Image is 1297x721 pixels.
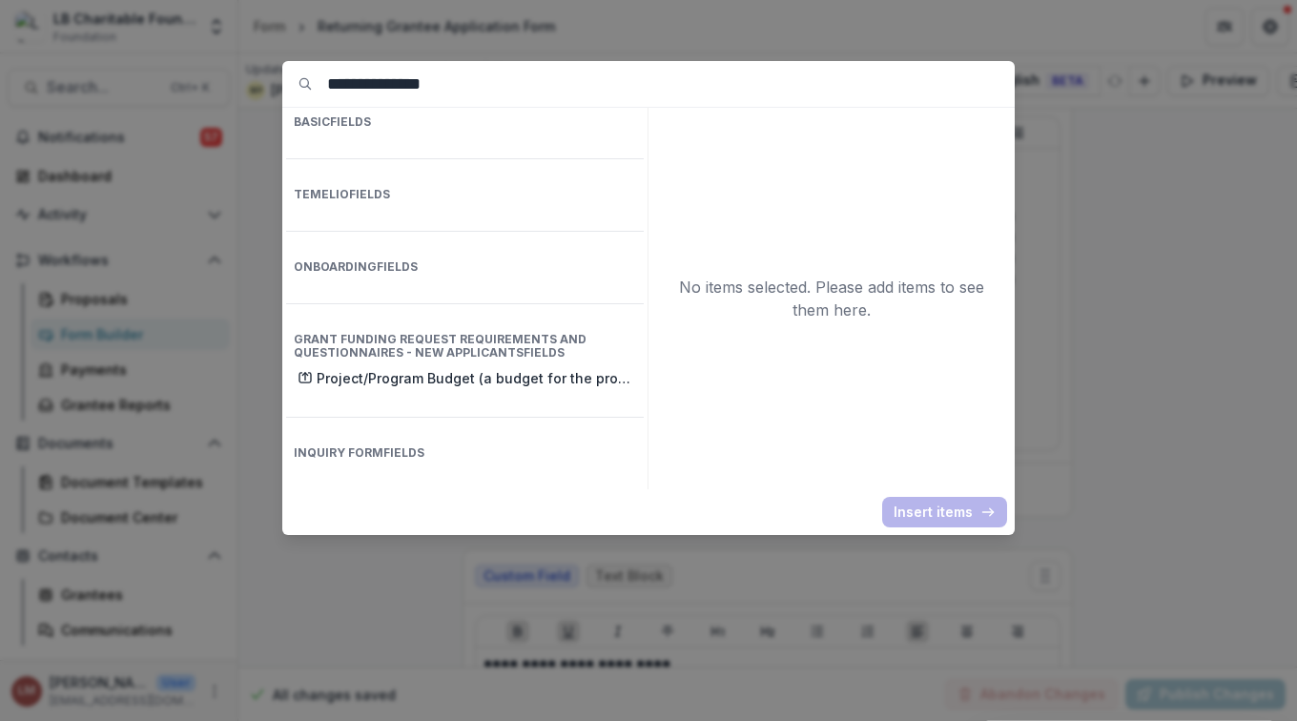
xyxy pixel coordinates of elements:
[286,112,644,133] h4: Basic Fields
[286,184,644,205] h4: Temelio Fields
[317,368,632,388] p: Project/Program Budget (a budget for the program they are requesting funding for, including a bre...
[286,329,644,364] h4: Grant Funding Request Requirements and Questionnaires - New Applicants Fields
[668,276,996,321] p: No items selected. Please add items to see them here.
[882,497,1007,527] button: Insert items
[286,443,644,463] h4: Inquiry Form Fields
[286,257,644,278] h4: Onboarding Fields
